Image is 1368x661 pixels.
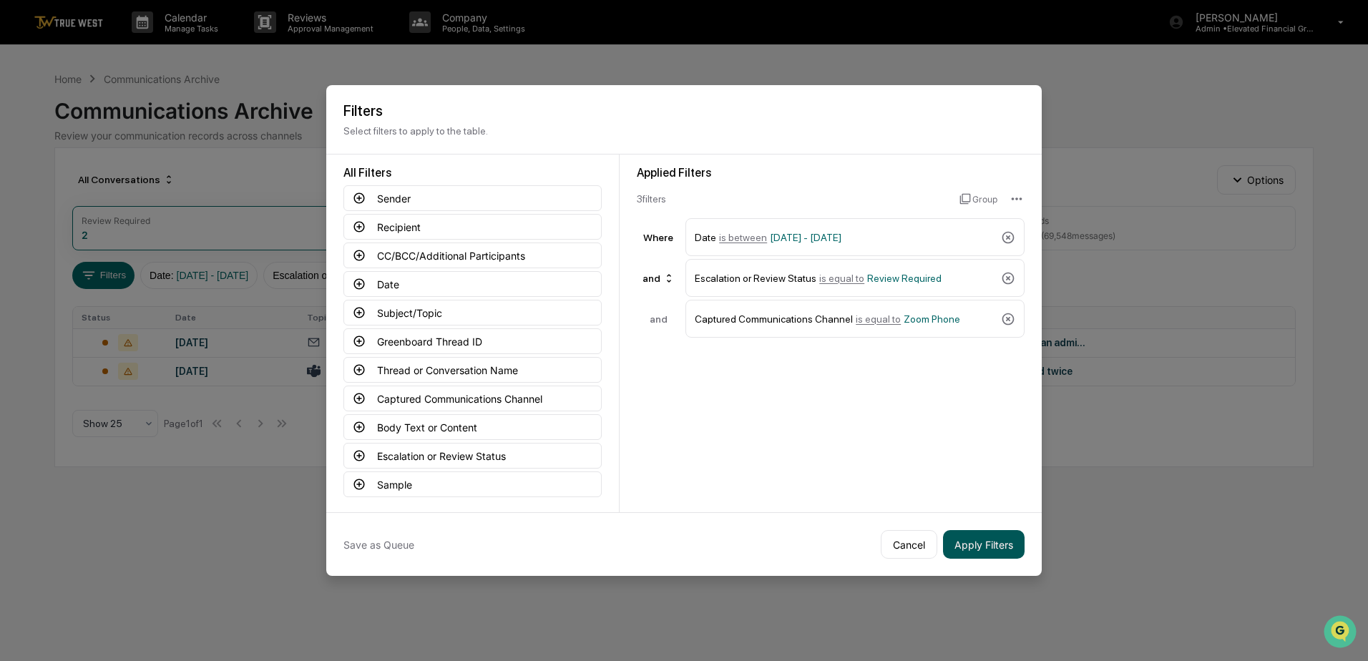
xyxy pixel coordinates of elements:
span: Attestations [118,180,177,195]
button: Body Text or Content [343,414,602,440]
a: 🔎Data Lookup [9,202,96,227]
span: Review Required [867,273,942,284]
span: is equal to [819,273,864,284]
div: Applied Filters [637,166,1025,180]
button: Date [343,271,602,297]
div: All Filters [343,166,602,180]
button: Greenboard Thread ID [343,328,602,354]
button: Captured Communications Channel [343,386,602,411]
p: How can we help? [14,30,260,53]
span: [DATE] - [DATE] [770,232,841,243]
div: and [637,313,680,325]
button: Sender [343,185,602,211]
span: Zoom Phone [904,313,960,325]
img: 1746055101610-c473b297-6a78-478c-a979-82029cc54cd1 [14,109,40,135]
span: is equal to [856,313,901,325]
button: Group [959,187,997,210]
button: Start new chat [243,114,260,131]
div: Escalation or Review Status [695,265,995,290]
p: Select filters to apply to the table. [343,125,1025,137]
div: Captured Communications Channel [695,306,995,331]
h2: Filters [343,102,1025,119]
span: Data Lookup [29,207,90,222]
button: Cancel [881,530,937,559]
button: Save as Queue [343,530,414,559]
button: Recipient [343,214,602,240]
button: Thread or Conversation Name [343,357,602,383]
a: 🖐️Preclearance [9,175,98,200]
div: 🖐️ [14,182,26,193]
span: Pylon [142,243,173,253]
div: We're available if you need us! [49,124,181,135]
iframe: Open customer support [1322,614,1361,652]
div: 3 filter s [637,193,948,205]
div: Start new chat [49,109,235,124]
span: is between [719,232,767,243]
button: Sample [343,471,602,497]
button: Escalation or Review Status [343,443,602,469]
a: 🗄️Attestations [98,175,183,200]
a: Powered byPylon [101,242,173,253]
div: 🗄️ [104,182,115,193]
div: Where [637,232,680,243]
span: Preclearance [29,180,92,195]
button: Subject/Topic [343,300,602,325]
div: and [637,267,680,290]
button: Apply Filters [943,530,1025,559]
div: Date [695,225,995,250]
div: 🔎 [14,209,26,220]
button: CC/BCC/Additional Participants [343,243,602,268]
